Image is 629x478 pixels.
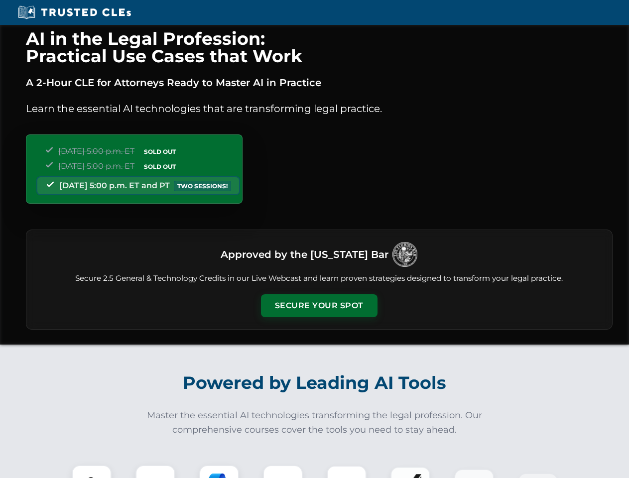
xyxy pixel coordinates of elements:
h2: Powered by Leading AI Tools [39,365,591,400]
p: Secure 2.5 General & Technology Credits in our Live Webcast and learn proven strategies designed ... [38,273,600,284]
p: Master the essential AI technologies transforming the legal profession. Our comprehensive courses... [140,408,489,437]
p: A 2-Hour CLE for Attorneys Ready to Master AI in Practice [26,75,613,91]
button: Secure Your Spot [261,294,377,317]
span: [DATE] 5:00 p.m. ET [58,146,134,156]
span: SOLD OUT [140,146,179,157]
p: Learn the essential AI technologies that are transforming legal practice. [26,101,613,117]
h3: Approved by the [US_STATE] Bar [221,245,388,263]
img: Trusted CLEs [15,5,134,20]
h1: AI in the Legal Profession: Practical Use Cases that Work [26,30,613,65]
span: [DATE] 5:00 p.m. ET [58,161,134,171]
span: SOLD OUT [140,161,179,172]
img: Logo [392,242,417,267]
